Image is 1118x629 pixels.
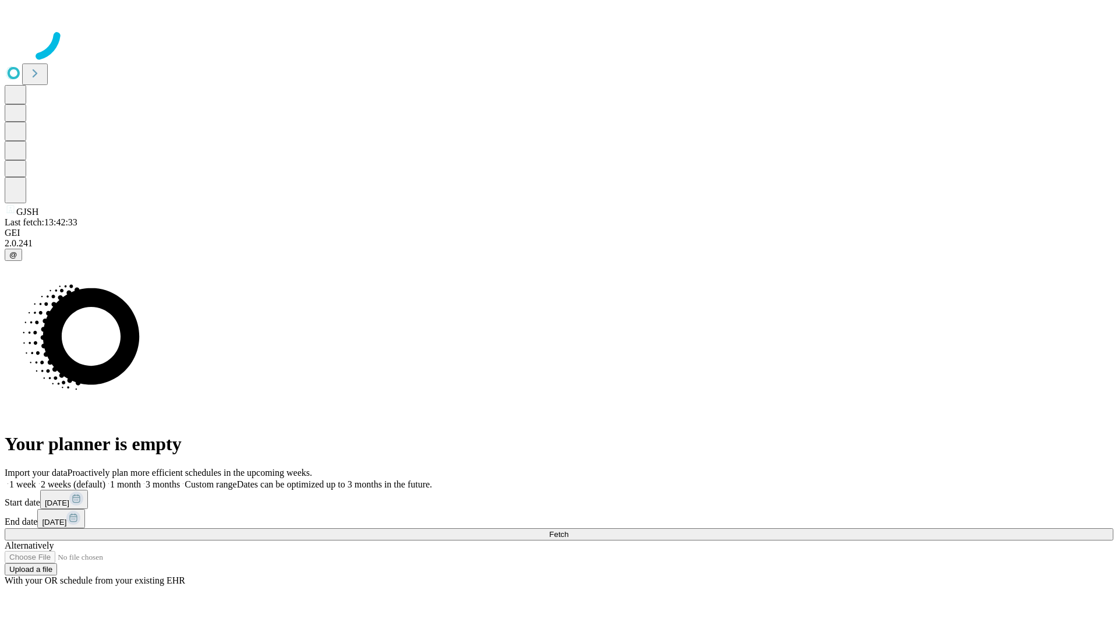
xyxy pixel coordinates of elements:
[5,249,22,261] button: @
[185,479,236,489] span: Custom range
[41,479,105,489] span: 2 weeks (default)
[5,217,77,227] span: Last fetch: 13:42:33
[5,490,1113,509] div: Start date
[16,207,38,217] span: GJSH
[5,563,57,575] button: Upload a file
[9,250,17,259] span: @
[5,575,185,585] span: With your OR schedule from your existing EHR
[45,499,69,507] span: [DATE]
[237,479,432,489] span: Dates can be optimized up to 3 months in the future.
[549,530,568,539] span: Fetch
[5,528,1113,540] button: Fetch
[5,509,1113,528] div: End date
[42,518,66,526] span: [DATE]
[5,228,1113,238] div: GEI
[68,468,312,478] span: Proactively plan more efficient schedules in the upcoming weeks.
[5,238,1113,249] div: 2.0.241
[5,540,54,550] span: Alternatively
[5,468,68,478] span: Import your data
[37,509,85,528] button: [DATE]
[5,433,1113,455] h1: Your planner is empty
[146,479,180,489] span: 3 months
[9,479,36,489] span: 1 week
[40,490,88,509] button: [DATE]
[110,479,141,489] span: 1 month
